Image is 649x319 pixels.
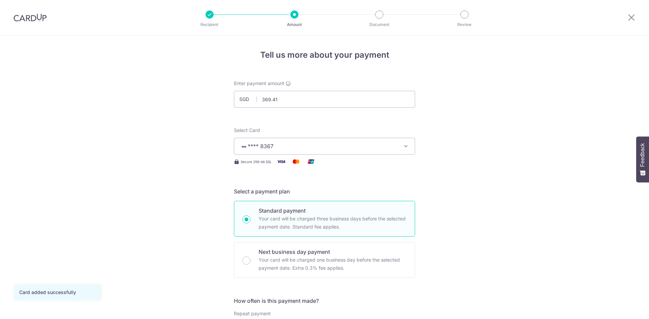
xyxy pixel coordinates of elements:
div: Card added successfully [19,289,94,296]
p: Your card will be charged one business day before the selected payment date. Extra 0.3% fee applies. [259,256,407,272]
p: Review [439,21,489,28]
p: Recipient [185,21,235,28]
span: Feedback [640,143,646,167]
button: Feedback - Show survey [636,136,649,182]
input: 0.00 [234,91,415,108]
span: translation missing: en.payables.payment_networks.credit_card.summary.labels.select_card [234,127,260,133]
img: Mastercard [289,157,303,166]
p: Document [354,21,404,28]
p: Standard payment [259,207,407,215]
img: Visa [274,157,288,166]
span: Secure 256-bit SSL [241,159,272,164]
p: Amount [269,21,319,28]
p: Next business day payment [259,248,407,256]
img: CardUp [14,14,47,22]
h5: How often is this payment made? [234,297,415,305]
label: Repeat payment [234,310,271,317]
span: SGD [239,96,257,103]
h4: Tell us more about your payment [234,49,415,61]
img: Union Pay [304,157,318,166]
iframe: Opens a widget where you can find more information [606,299,642,316]
span: Enter payment amount [234,80,284,87]
h5: Select a payment plan [234,187,415,195]
img: VISA [240,144,248,149]
p: Your card will be charged three business days before the selected payment date. Standard fee appl... [259,215,407,231]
